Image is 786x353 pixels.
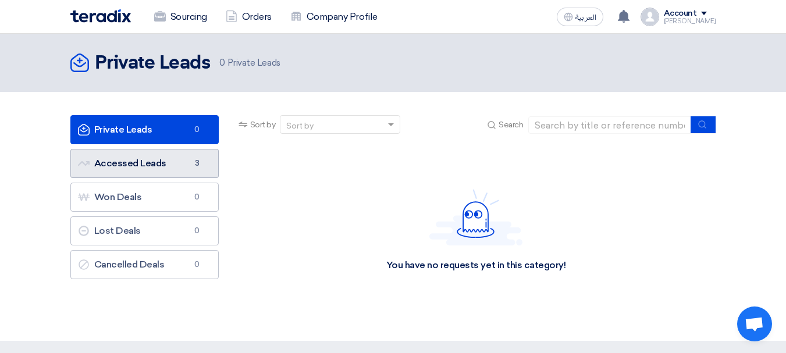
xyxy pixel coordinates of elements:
div: Sort by [286,120,314,132]
img: Hello [429,189,522,245]
a: Company Profile [281,4,387,30]
span: 0 [219,58,225,68]
a: Lost Deals0 [70,216,219,245]
span: Private Leads [219,56,280,70]
a: Private Leads0 [70,115,219,144]
div: You have no requests yet in this category! [386,259,566,272]
span: Search [499,119,523,131]
button: العربية [557,8,603,26]
img: profile_test.png [641,8,659,26]
div: [PERSON_NAME] [664,18,716,24]
span: Sort by [250,119,276,131]
span: 0 [190,225,204,237]
a: Orders [216,4,281,30]
a: Accessed Leads3 [70,149,219,178]
a: Cancelled Deals0 [70,250,219,279]
a: Sourcing [145,4,216,30]
div: Account [664,9,697,19]
span: 0 [190,191,204,203]
span: 0 [190,124,204,136]
a: Open chat [737,306,772,341]
span: 0 [190,259,204,270]
img: Teradix logo [70,9,131,23]
span: 3 [190,158,204,169]
input: Search by title or reference number [528,116,691,134]
span: العربية [575,13,596,22]
h2: Private Leads [95,52,211,75]
a: Won Deals0 [70,183,219,212]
